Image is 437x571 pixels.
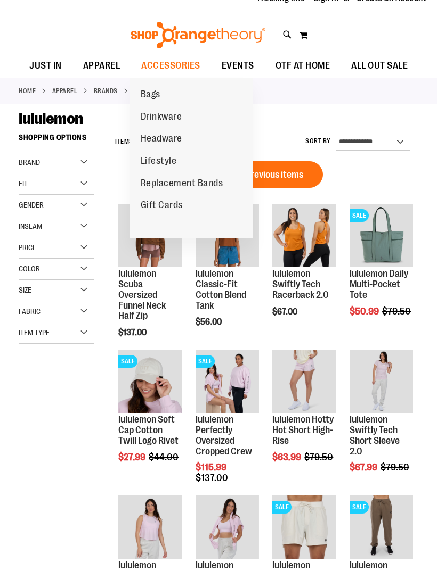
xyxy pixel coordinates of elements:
span: lululemon [19,110,83,128]
a: lululemon Classic-Fit Cotton Blend Tank [196,268,246,310]
span: Gift Cards [141,200,183,213]
span: SALE [350,501,369,514]
a: lululemon Steady State JoggerSALE [350,495,413,560]
a: OTF lululemon Soft Cap Cotton Twill Logo Rivet KhakiSALE [118,350,182,415]
img: lululemon Steady State Jogger [350,495,413,559]
img: lululemon Swiftly Tech Short Sleeve 2.0 [350,350,413,413]
span: ACCESSORIES [141,54,200,78]
span: EVENTS [222,54,254,78]
img: lululemon Perfectly Oversized Cropped Crew [196,350,259,413]
span: $67.00 [272,307,299,317]
span: JUST IN [29,54,62,78]
strong: Shopping Options [19,128,94,152]
span: Size [19,286,31,294]
div: product [267,344,341,489]
img: lululemon Daily Multi-Pocket Tote [350,204,413,267]
a: lululemon Soft Cap Cotton Twill Logo Rivet [118,414,179,446]
a: lululemon Swiftly Tech Short Sleeve 2.0 [350,414,400,456]
div: product [190,198,264,354]
span: Bags [141,89,160,102]
span: SALE [272,501,292,514]
img: OTF lululemon Soft Cap Cotton Twill Logo Rivet Khaki [118,350,182,413]
a: lululemon Swiftly Tech Racerback 2.0 [272,268,329,300]
img: lululemon Swiftly Tech Racerback 2.0 [272,204,336,267]
span: $137.00 [196,473,230,483]
button: Load previous items [206,161,323,188]
span: $115.99 [196,462,228,473]
span: Inseam [19,222,42,230]
a: BRANDS [94,86,118,96]
span: Color [19,264,40,273]
img: lululemon Scuba Oversized Funnel Neck Half Zip [118,204,182,267]
a: lululemon Sculpt Cropped Tank [118,495,182,560]
div: product [113,198,187,365]
span: Item Type [19,328,50,337]
span: Drinkware [141,111,182,125]
a: lululemon Perfectly Oversized Cropped CrewSALE [196,350,259,415]
span: SALE [118,355,137,368]
a: Home [19,86,36,96]
span: Replacement Bands [141,178,223,191]
span: $79.50 [304,452,335,462]
span: $63.99 [272,452,303,462]
span: $67.99 [350,462,379,473]
span: SALE [196,355,215,368]
span: $79.50 [382,306,412,317]
img: Shop Orangetheory [129,22,267,48]
a: lululemon License to Train 5in Linerless ShortsSALE [272,495,336,560]
span: Brand [19,158,40,167]
a: lululemon Swiftly Tech Racerback 2.0 [272,204,336,269]
span: Load previous items [225,169,303,180]
span: ALL OUT SALE [351,54,408,78]
span: Headware [141,133,182,146]
span: $50.99 [350,306,381,317]
span: $137.00 [118,328,148,337]
a: lululemon Daily Multi-Pocket ToteSALE [350,204,413,269]
a: lululemon Hotty Hot Short High-Rise [272,414,334,446]
div: product [267,198,341,343]
a: lululemon Energy Longline Bra [196,495,259,560]
a: lululemon Scuba Oversized Funnel Neck Half Zip [118,204,182,269]
img: lululemon Energy Longline Bra [196,495,259,559]
span: Fit [19,179,28,188]
img: lululemon Hotty Hot Short High-Rise [272,350,336,413]
span: SALE [350,209,369,222]
div: product [113,344,187,489]
a: lululemon Hotty Hot Short High-Rise [272,350,336,415]
span: $44.00 [149,452,180,462]
div: product [344,198,418,343]
span: $27.99 [118,452,147,462]
span: $79.50 [381,462,411,473]
label: Sort By [305,137,331,146]
a: lululemon Perfectly Oversized Cropped Crew [196,414,252,456]
div: product [190,344,264,510]
span: Lifestyle [141,155,177,169]
a: lululemon Scuba Oversized Funnel Neck Half Zip [118,268,166,321]
a: lululemon Daily Multi-Pocket Tote [350,268,408,300]
h2: Items to [115,134,151,150]
span: OTF AT HOME [276,54,330,78]
img: lululemon License to Train 5in Linerless Shorts [272,495,336,559]
div: product [344,344,418,500]
span: Price [19,243,36,252]
span: Gender [19,201,44,209]
a: lululemon Swiftly Tech Short Sleeve 2.0 [350,350,413,415]
span: Fabric [19,307,41,316]
a: APPAREL [52,86,78,96]
span: $56.00 [196,317,223,327]
img: lululemon Sculpt Cropped Tank [118,495,182,559]
span: APPAREL [83,54,120,78]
